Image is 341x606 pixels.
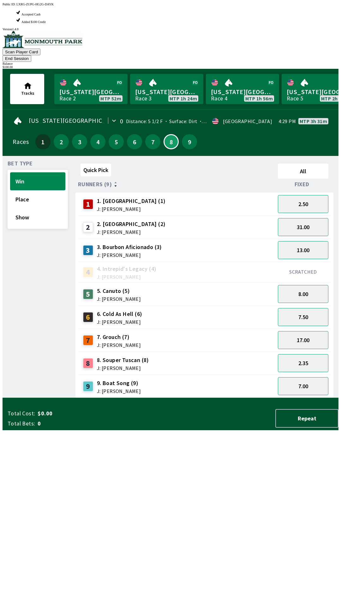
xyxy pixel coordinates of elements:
span: MTP 1h 56m [245,96,273,101]
button: 2 [54,134,69,149]
span: 4 [92,140,104,144]
span: J: [PERSON_NAME] [97,389,141,394]
div: Race 3 [135,96,152,101]
button: 2.35 [278,354,328,372]
span: [US_STATE][GEOGRAPHIC_DATA] [211,88,274,96]
span: 8.00 [298,290,308,298]
span: LXRG-ZUPG-HG2G-DAYK [16,3,54,6]
span: Added $100 Credit [21,20,46,24]
button: 31.00 [278,218,328,236]
span: Total Bets: [8,420,35,427]
span: Accepted Cash [21,13,40,16]
span: Distance: 5 1/2 F [126,118,163,124]
div: Version 1.4.0 [3,27,338,31]
div: Fixed [275,181,331,187]
div: $ 100.00 [3,65,338,69]
span: 7.50 [298,313,308,321]
div: Races [13,139,29,144]
button: 1 [35,134,51,149]
button: Show [10,208,65,226]
span: 2.50 [298,200,308,208]
button: Repeat [275,409,338,428]
div: SCRATCHED [278,269,328,275]
span: Surface: Dirt [163,118,198,124]
div: 9 [83,381,93,391]
div: Runners (9) [78,181,275,187]
span: 5 [110,140,122,144]
span: 9. Boat Song (9) [97,379,141,387]
div: 2 [83,222,93,232]
button: 8 [164,134,179,149]
span: Track Condition: Fast [197,118,252,124]
button: 13.00 [278,241,328,259]
span: 8 [166,140,176,143]
div: Race 2 [59,96,76,101]
span: 2. [GEOGRAPHIC_DATA] (2) [97,220,166,228]
span: 17.00 [297,336,309,344]
span: 2 [55,140,67,144]
img: venue logo [3,31,82,48]
span: 4:29 PM [278,119,296,124]
span: J: [PERSON_NAME] [97,342,141,348]
div: [GEOGRAPHIC_DATA] [223,119,272,124]
button: 2.50 [278,195,328,213]
span: 31.00 [297,223,309,231]
button: Place [10,190,65,208]
button: Scan Player Card [3,49,40,55]
a: [US_STATE][GEOGRAPHIC_DATA]Race 3MTP 1h 24m [130,74,203,104]
span: 3 [74,140,86,144]
span: J: [PERSON_NAME] [97,296,141,301]
span: 2.35 [298,359,308,367]
span: [US_STATE][GEOGRAPHIC_DATA] [29,118,123,123]
span: 0 [38,420,137,427]
span: 13.00 [297,247,309,254]
span: Bet Type [8,161,33,166]
a: [US_STATE][GEOGRAPHIC_DATA]Race 2MTP 52m [54,74,128,104]
div: Public ID: [3,3,338,6]
span: MTP 3h 31m [300,119,327,124]
button: Win [10,172,65,190]
span: 7. Grouch (7) [97,333,141,341]
span: 8. Souper Tuscan (8) [97,356,149,364]
button: 7.50 [278,308,328,326]
button: 17.00 [278,331,328,349]
span: [US_STATE][GEOGRAPHIC_DATA] [135,88,198,96]
span: Runners (9) [78,182,112,187]
span: Place [15,196,60,203]
span: Repeat [281,415,333,422]
span: Total Cost: [8,410,35,417]
span: MTP 1h 24m [170,96,197,101]
button: 4 [90,134,105,149]
button: 7.00 [278,377,328,395]
div: Race 5 [287,96,303,101]
div: 6 [83,312,93,322]
div: Race 4 [211,96,227,101]
span: J: [PERSON_NAME] [97,206,166,211]
div: 4 [83,267,93,277]
button: End Session [3,55,31,62]
div: Balance [3,62,338,65]
button: Tracks [10,74,44,104]
div: 0 [120,119,123,124]
span: 4. Intrepid's Legacy (4) [97,265,157,273]
span: Win [15,178,60,185]
span: 6. Cold As Hell (6) [97,310,142,318]
span: J: [PERSON_NAME] [97,319,142,324]
span: [US_STATE][GEOGRAPHIC_DATA] [59,88,123,96]
span: Fixed [295,182,309,187]
button: 9 [182,134,197,149]
span: 7 [147,140,159,144]
div: 5 [83,289,93,299]
span: J: [PERSON_NAME] [97,365,149,371]
span: 1. [GEOGRAPHIC_DATA] (1) [97,197,166,205]
span: MTP 52m [100,96,121,101]
span: J: [PERSON_NAME] [97,274,157,279]
button: 6 [127,134,142,149]
button: 8.00 [278,285,328,303]
button: 3 [72,134,87,149]
div: 1 [83,199,93,209]
span: 3. Bourbon Aficionado (3) [97,243,162,251]
a: [US_STATE][GEOGRAPHIC_DATA]Race 4MTP 1h 56m [206,74,279,104]
button: All [278,163,328,179]
span: Tracks [21,90,34,96]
